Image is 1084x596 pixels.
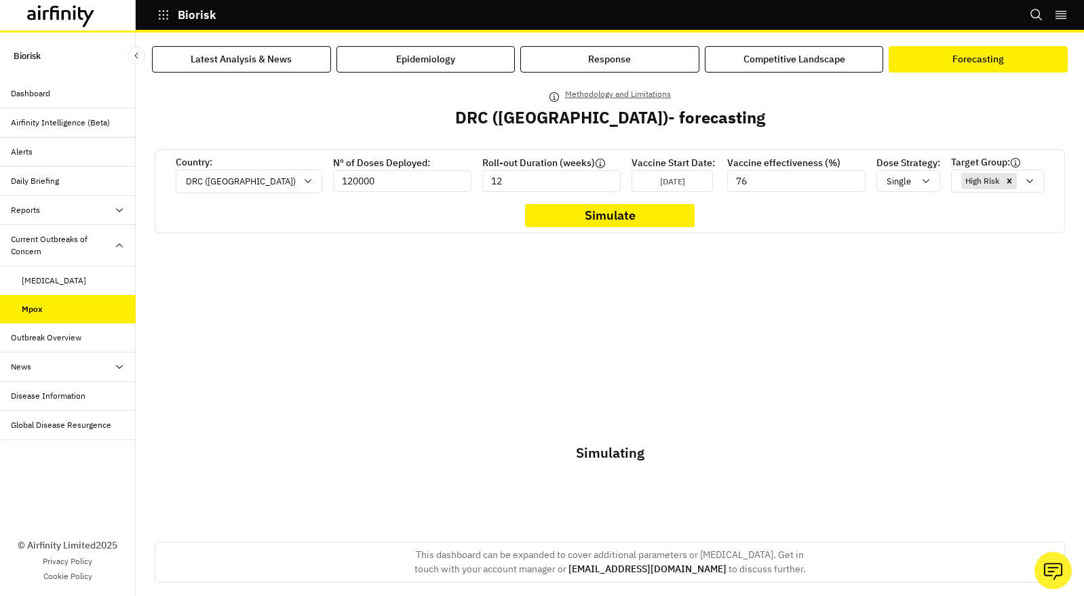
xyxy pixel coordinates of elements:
[11,332,81,344] div: Outbreak Overview
[1030,3,1043,26] button: Search
[191,52,292,66] div: Latest Analysis & News
[588,52,631,66] div: Response
[632,156,716,170] p: Vaccine Start Date:
[22,275,86,287] div: [MEDICAL_DATA]
[11,117,110,129] div: Airfinity Intelligence (Beta)
[11,146,33,158] div: Alerts
[157,3,216,26] button: Biorisk
[14,43,41,68] p: Biorisk
[876,156,940,170] p: Dose Strategy:
[176,155,322,170] p: Country:
[952,52,1004,66] div: Forecasting
[18,538,117,553] p: © Airfinity Limited 2025
[660,176,685,186] p: [DATE]
[11,175,59,187] div: Daily Briefing
[965,175,1000,187] p: High Risk
[638,170,713,192] button: [DATE]
[11,419,111,431] div: Global Disease Resurgence
[22,303,43,315] div: Mpox
[11,204,40,216] div: Reports
[43,570,92,582] a: Cookie Policy
[11,361,31,373] div: News
[275,548,945,576] p: This dashboard can be expanded to cover additional parameters or [MEDICAL_DATA]. Get in touch wit...
[11,87,50,100] div: Dashboard
[743,52,845,66] div: Competitive Landscape
[951,155,1010,170] p: Target Group:
[396,52,455,66] div: Epidemiology
[43,555,92,568] a: Privacy Policy
[576,443,644,463] p: Simulating
[525,204,695,227] button: Simulate
[887,175,911,188] p: Single
[1002,173,1017,189] div: Remove [object Object]
[333,156,471,170] p: Nº of Doses Deployed:
[178,9,216,21] p: Biorisk
[482,156,595,170] p: Roll-out Duration (weeks)
[128,47,145,64] button: Close Sidebar
[11,233,114,258] div: Current Outbreaks of Concern
[568,563,727,575] a: [EMAIL_ADDRESS][DOMAIN_NAME]
[1034,552,1072,589] button: Ask our analysts
[727,156,866,170] p: Vaccine effectiveness (%)
[11,390,85,402] div: Disease Information
[455,108,765,127] h2: DRC ([GEOGRAPHIC_DATA]) - forecasting
[565,87,671,102] p: Methodology and Limitations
